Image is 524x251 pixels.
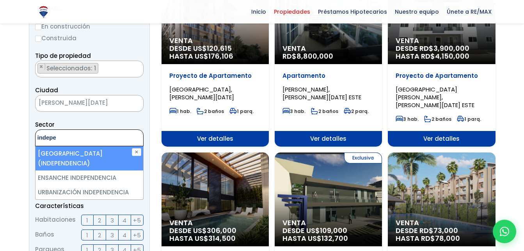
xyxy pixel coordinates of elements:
[36,97,124,108] span: SANTO DOMINGO DE GUZMÁN
[123,230,126,240] span: 4
[169,52,261,60] span: HASTA US$
[396,72,487,80] p: Proyecto de Apartamento
[344,108,369,115] span: 2 parq.
[457,116,481,122] span: 1 parq.
[35,229,54,240] span: Baños
[86,230,88,240] span: 1
[396,116,419,122] span: 3 hab.
[435,51,469,61] span: 4,150,000
[98,230,101,240] span: 2
[247,6,270,18] span: Inicio
[35,86,58,94] span: Ciudad
[38,63,45,70] button: Remove item
[197,108,224,115] span: 2 baños
[86,215,88,225] span: 1
[443,6,496,18] span: Únete a RE/MAX
[282,45,374,52] span: Venta
[35,24,41,30] input: En construcción
[35,215,76,226] span: Habitaciones
[169,108,191,115] span: 1 hab.
[36,170,143,185] li: ENSANCHE INDEPENDENCIA
[98,215,101,225] span: 2
[396,45,487,60] span: DESDE RD$
[282,235,374,242] span: HASTA US$
[424,116,451,122] span: 2 baños
[123,215,126,225] span: 4
[169,227,261,242] span: DESDE US$
[169,235,261,242] span: HASTA US$
[36,61,40,78] textarea: Search
[282,72,374,80] p: Apartamento
[35,95,144,112] span: SANTO DOMINGO DE GUZMÁN
[229,108,254,115] span: 1 parq.
[110,215,114,225] span: 3
[208,233,236,243] span: 314,500
[435,233,460,243] span: 78,000
[208,51,233,61] span: 176,106
[282,219,374,227] span: Venta
[124,97,135,110] button: Remove all items
[396,85,474,109] span: [GEOGRAPHIC_DATA][PERSON_NAME], [PERSON_NAME][DATE] ESTE
[344,152,382,163] span: Exclusiva
[37,5,50,19] img: Logo de REMAX
[270,6,314,18] span: Propiedades
[110,230,114,240] span: 3
[35,201,144,211] p: Características
[35,33,144,43] label: Construida
[391,6,443,18] span: Nuestro equipo
[433,43,469,53] span: 3,900,000
[311,108,338,115] span: 2 baños
[297,51,333,61] span: 8,800,000
[169,45,261,60] span: DESDE US$
[169,219,261,227] span: Venta
[37,63,98,74] li: APARTAMENTO
[169,85,234,101] span: [GEOGRAPHIC_DATA], [PERSON_NAME][DATE]
[282,85,361,101] span: [PERSON_NAME], [PERSON_NAME][DATE] ESTE
[36,185,143,199] li: URBANIZACIÓN INDEPENDENCIA
[388,131,495,147] span: Ver detalles
[314,6,391,18] span: Préstamos Hipotecarios
[46,64,98,72] span: Seleccionados: 1
[132,148,141,156] button: ✕
[162,131,269,147] span: Ver detalles
[133,215,141,225] span: +5
[35,36,41,42] input: Construida
[169,72,261,80] p: Proyecto de Apartamento
[169,37,261,45] span: Venta
[35,120,55,129] span: Sector
[207,43,232,53] span: 120,615
[39,63,43,70] span: ×
[396,227,487,242] span: DESDE RD$
[282,51,333,61] span: RD$
[36,130,111,147] textarea: Search
[135,63,139,70] span: ×
[282,108,306,115] span: 3 hab.
[35,22,144,31] label: En construcción
[35,52,91,60] span: Tipo de propiedad
[396,235,487,242] span: HASTA RD$
[36,146,143,170] li: [GEOGRAPHIC_DATA] (INDEPENDENCIA)
[135,63,139,71] button: Remove all items
[282,227,374,242] span: DESDE US$
[396,52,487,60] span: HASTA RD$
[131,100,135,107] span: ×
[433,226,458,235] span: 73,000
[320,226,347,235] span: 109,000
[133,230,141,240] span: +5
[396,37,487,45] span: Venta
[275,131,382,147] span: Ver detalles
[396,219,487,227] span: Venta
[207,226,236,235] span: 306,000
[322,233,348,243] span: 132,700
